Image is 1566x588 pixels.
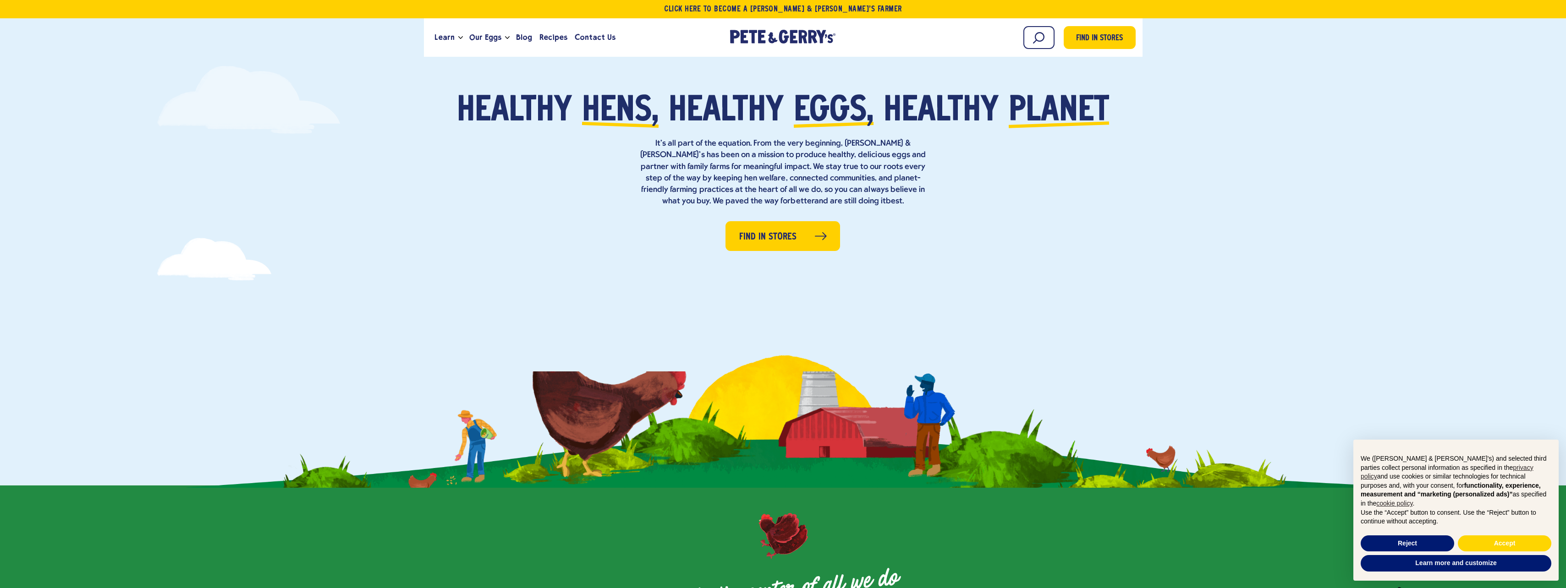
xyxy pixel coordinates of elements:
[458,36,463,39] button: Open the dropdown menu for Learn
[536,25,571,50] a: Recipes
[1076,33,1123,45] span: Find in Stores
[469,32,501,43] span: Our Eggs
[1023,26,1055,49] input: Search
[571,25,619,50] a: Contact Us
[516,32,532,43] span: Blog
[539,32,567,43] span: Recipes
[1009,94,1109,129] span: planet
[637,138,930,207] p: It’s all part of the equation. From the very beginning, [PERSON_NAME] & [PERSON_NAME]’s has been ...
[434,32,455,43] span: Learn
[431,25,458,50] a: Learn
[886,197,902,206] strong: best
[582,94,659,129] span: hens,
[512,25,536,50] a: Blog
[791,197,814,206] strong: better
[669,94,784,129] span: healthy
[466,25,505,50] a: Our Eggs
[1361,535,1454,552] button: Reject
[1361,454,1551,508] p: We ([PERSON_NAME] & [PERSON_NAME]'s) and selected third parties collect personal information as s...
[725,221,840,251] a: Find in Stores
[505,36,510,39] button: Open the dropdown menu for Our Eggs
[884,94,999,129] span: healthy
[1458,535,1551,552] button: Accept
[457,94,572,129] span: Healthy
[739,230,797,244] span: Find in Stores
[575,32,615,43] span: Contact Us
[1376,500,1412,507] a: cookie policy
[1361,555,1551,572] button: Learn more and customize
[794,94,874,129] span: eggs,
[1064,26,1136,49] a: Find in Stores
[1361,508,1551,526] p: Use the “Accept” button to consent. Use the “Reject” button to continue without accepting.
